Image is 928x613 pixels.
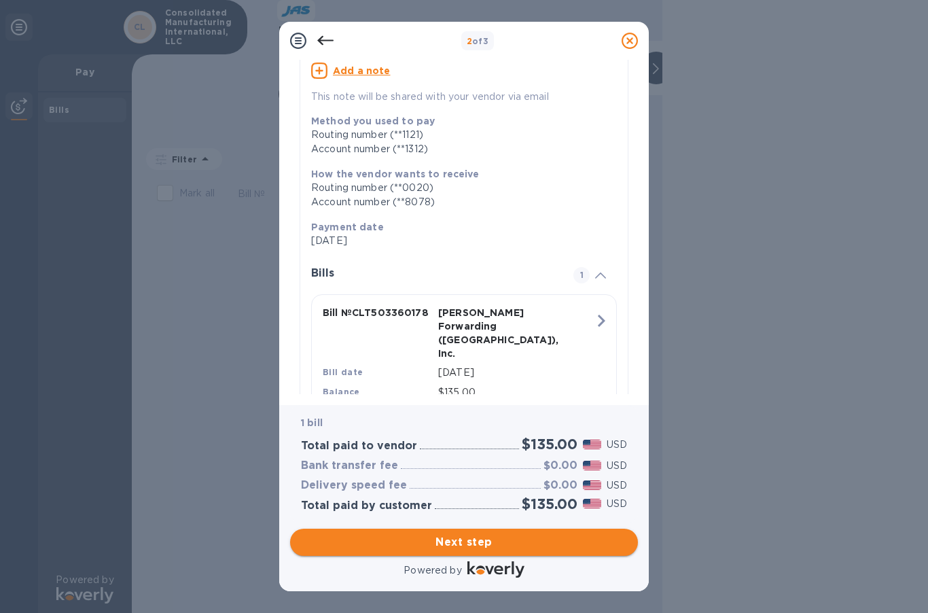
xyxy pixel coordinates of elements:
img: USD [583,461,601,470]
p: USD [607,459,627,473]
h3: Bank transfer fee [301,459,398,472]
b: Method you used to pay [311,116,435,126]
span: Next step [301,534,627,550]
p: USD [607,478,627,493]
h3: Delivery speed fee [301,479,407,492]
h3: $0.00 [543,459,577,472]
img: Logo [467,561,524,578]
p: Bill № CLT503360178 [323,306,433,319]
p: USD [607,497,627,511]
h2: $135.00 [522,436,577,453]
div: Account number (**1312) [311,142,606,156]
h3: $0.00 [543,479,577,492]
h3: Total paid by customer [301,500,432,512]
b: How the vendor wants to receive [311,169,480,179]
img: USD [583,440,601,449]
b: Payment date [311,222,384,232]
p: [PERSON_NAME] Forwarding ([GEOGRAPHIC_DATA]), Inc. [438,306,548,360]
button: Next step [290,529,638,556]
p: $135.00 [438,385,594,400]
span: 2 [467,36,472,46]
p: [DATE] [311,234,606,248]
div: Routing number (**0020) [311,181,606,195]
p: USD [607,438,627,452]
div: Routing number (**1121) [311,128,606,142]
b: 1 bill [301,417,323,428]
u: Add a note [333,65,391,76]
h3: Bills [311,267,557,280]
p: [DATE] [438,366,594,380]
h3: Total paid to vendor [301,440,417,453]
h2: $135.00 [522,495,577,512]
b: of 3 [467,36,489,46]
span: 1 [573,267,590,283]
p: Powered by [404,563,461,578]
b: Bill date [323,367,363,377]
img: USD [583,499,601,508]
button: Bill №CLT503360178[PERSON_NAME] Forwarding ([GEOGRAPHIC_DATA]), Inc.Bill date[DATE]Balance$135.00 [311,294,617,411]
img: USD [583,480,601,490]
p: This note will be shared with your vendor via email [311,90,617,104]
div: Account number (**8078) [311,195,606,209]
b: Balance [323,387,360,397]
